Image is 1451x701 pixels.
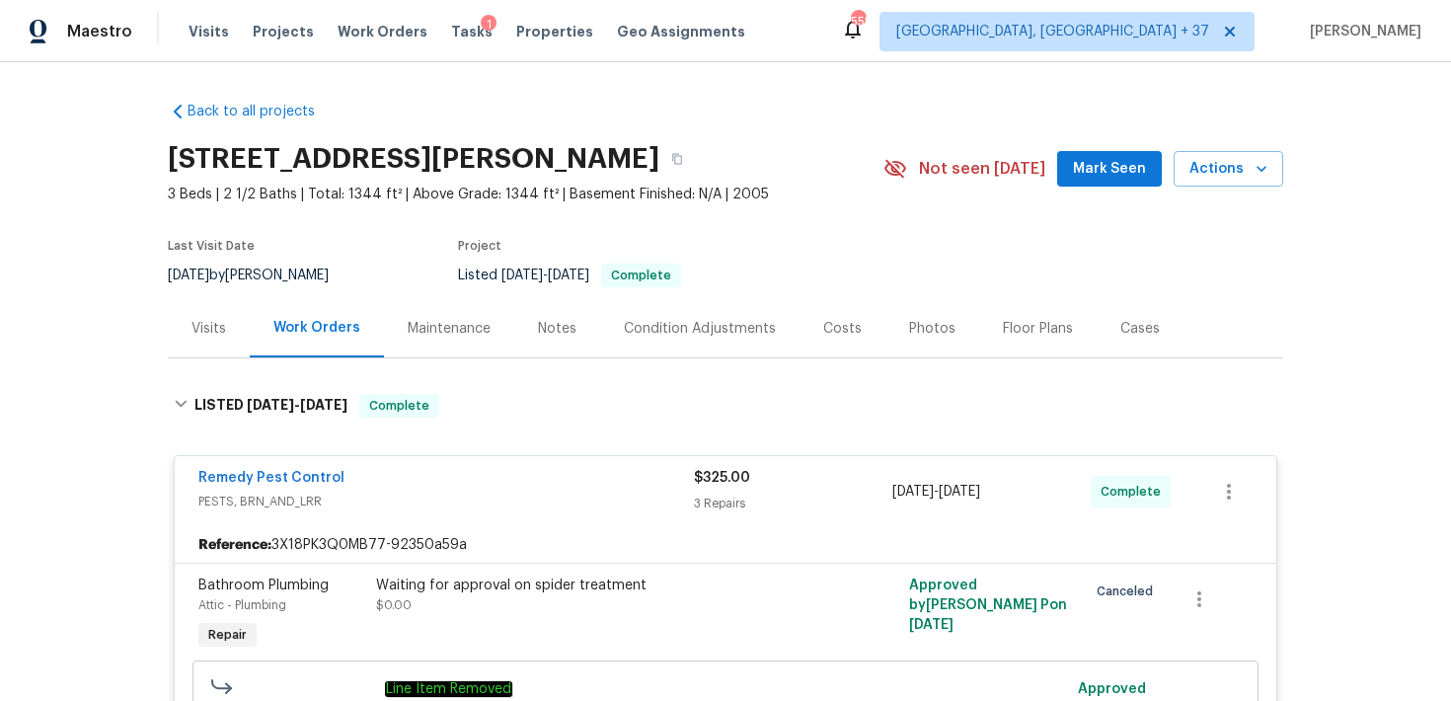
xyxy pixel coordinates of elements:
[892,482,980,502] span: -
[175,527,1276,563] div: 3X18PK3Q0MB77-92350a59a
[1101,482,1169,502] span: Complete
[694,494,892,513] div: 3 Repairs
[168,240,255,252] span: Last Visit Date
[896,22,1209,41] span: [GEOGRAPHIC_DATA], [GEOGRAPHIC_DATA] + 37
[168,269,209,282] span: [DATE]
[516,22,593,41] span: Properties
[408,319,491,339] div: Maintenance
[191,319,226,339] div: Visits
[247,398,294,412] span: [DATE]
[939,485,980,499] span: [DATE]
[385,681,512,697] em: Line Item Removed
[200,625,255,645] span: Repair
[851,12,865,32] div: 555
[247,398,347,412] span: -
[376,576,808,595] div: Waiting for approval on spider treatment
[168,102,357,121] a: Back to all projects
[168,264,352,287] div: by [PERSON_NAME]
[617,22,745,41] span: Geo Assignments
[501,269,589,282] span: -
[659,141,695,177] button: Copy Address
[823,319,862,339] div: Costs
[198,535,271,555] b: Reference:
[538,319,576,339] div: Notes
[909,618,954,632] span: [DATE]
[198,579,329,592] span: Bathroom Plumbing
[481,15,496,35] div: 1
[458,269,681,282] span: Listed
[376,599,412,611] span: $0.00
[67,22,132,41] span: Maestro
[361,396,437,416] span: Complete
[909,579,1067,632] span: Approved by [PERSON_NAME] P on
[168,185,883,204] span: 3 Beds | 2 1/2 Baths | Total: 1344 ft² | Above Grade: 1344 ft² | Basement Finished: N/A | 2005
[1189,157,1267,182] span: Actions
[253,22,314,41] span: Projects
[338,22,427,41] span: Work Orders
[458,240,501,252] span: Project
[548,269,589,282] span: [DATE]
[1302,22,1421,41] span: [PERSON_NAME]
[451,25,493,39] span: Tasks
[273,318,360,338] div: Work Orders
[909,319,955,339] div: Photos
[1174,151,1283,188] button: Actions
[198,471,344,485] a: Remedy Pest Control
[501,269,543,282] span: [DATE]
[194,394,347,418] h6: LISTED
[189,22,229,41] span: Visits
[1097,582,1161,601] span: Canceled
[198,492,694,511] span: PESTS, BRN_AND_LRR
[168,374,1283,437] div: LISTED [DATE]-[DATE]Complete
[694,471,750,485] span: $325.00
[624,319,776,339] div: Condition Adjustments
[168,149,659,169] h2: [STREET_ADDRESS][PERSON_NAME]
[1003,319,1073,339] div: Floor Plans
[919,159,1045,179] span: Not seen [DATE]
[892,485,934,499] span: [DATE]
[198,599,286,611] span: Attic - Plumbing
[1120,319,1160,339] div: Cases
[1057,151,1162,188] button: Mark Seen
[603,270,679,281] span: Complete
[300,398,347,412] span: [DATE]
[1073,157,1146,182] span: Mark Seen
